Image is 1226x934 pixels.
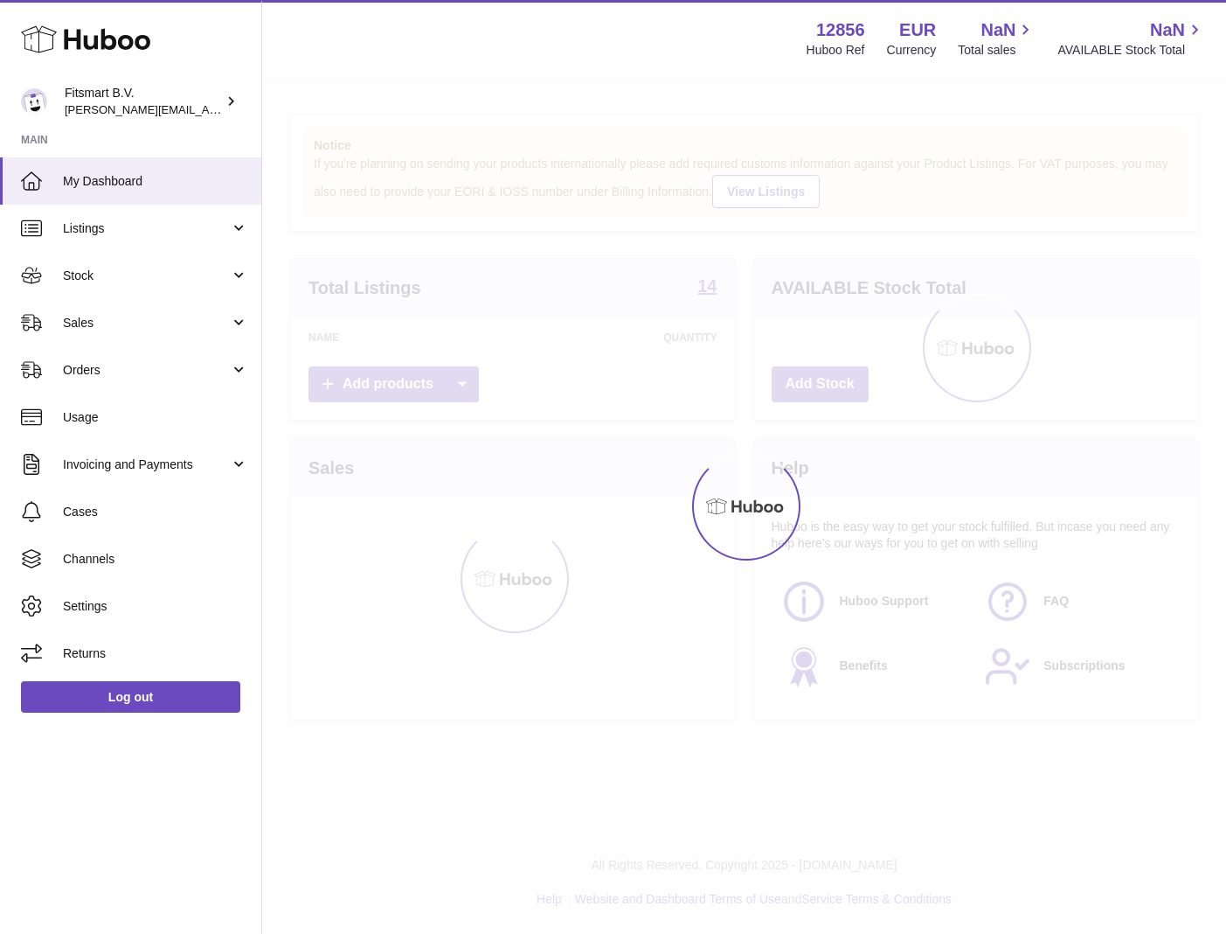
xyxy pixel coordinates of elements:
span: [PERSON_NAME][EMAIL_ADDRESS][DOMAIN_NAME] [65,102,350,116]
span: Total sales [958,42,1036,59]
span: Channels [63,551,248,568]
strong: 12856 [816,18,865,42]
a: NaN AVAILABLE Stock Total [1057,18,1205,59]
a: Log out [21,681,240,713]
span: Stock [63,268,230,284]
strong: EUR [899,18,936,42]
span: Cases [63,504,248,520]
span: Usage [63,409,248,426]
span: Sales [63,315,230,331]
div: Fitsmart B.V. [65,85,222,118]
span: Listings [63,220,230,237]
span: Returns [63,645,248,662]
a: NaN Total sales [958,18,1036,59]
img: jonathan@leaderoo.com [21,88,47,115]
div: Currency [887,42,937,59]
span: My Dashboard [63,173,248,190]
span: Invoicing and Payments [63,457,230,473]
span: Settings [63,598,248,615]
span: AVAILABLE Stock Total [1057,42,1205,59]
span: NaN [980,18,1015,42]
span: Orders [63,362,230,379]
span: NaN [1150,18,1185,42]
div: Huboo Ref [807,42,865,59]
